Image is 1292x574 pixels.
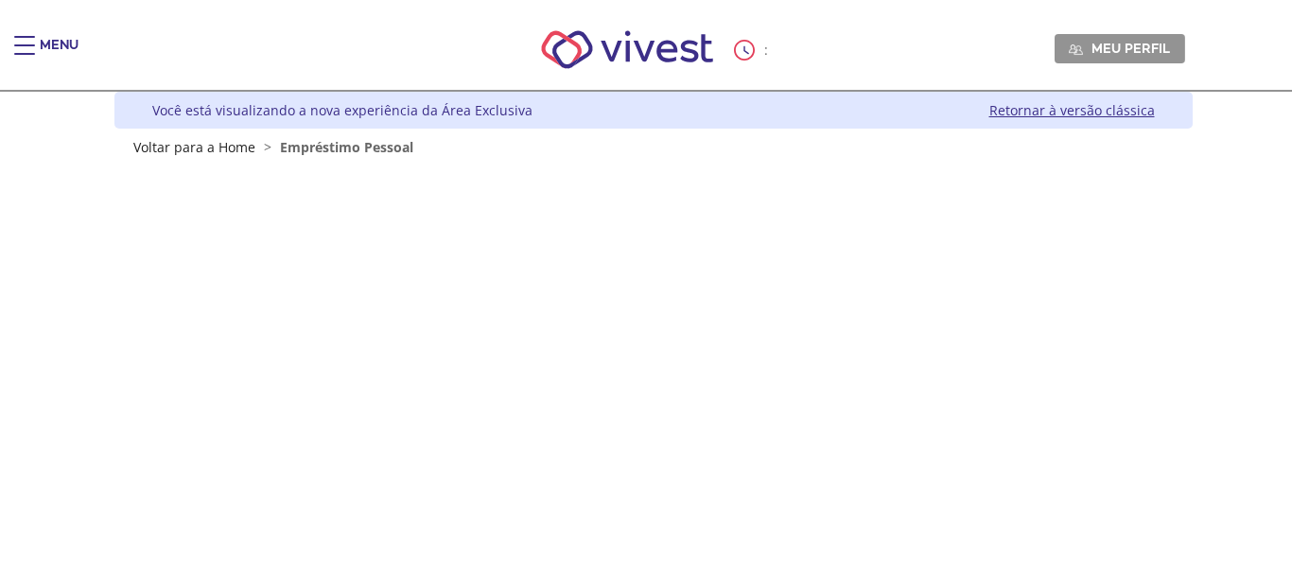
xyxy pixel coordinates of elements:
[133,138,255,156] a: Voltar para a Home
[259,138,276,156] span: >
[734,40,772,61] div: :
[1069,43,1083,57] img: Meu perfil
[989,101,1155,119] a: Retornar à versão clássica
[152,101,533,119] div: Você está visualizando a nova experiência da Área Exclusiva
[40,36,79,74] div: Menu
[100,92,1193,574] div: Vivest
[1055,34,1185,62] a: Meu perfil
[520,9,735,90] img: Vivest
[1091,40,1170,57] span: Meu perfil
[280,138,413,156] span: Empréstimo Pessoal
